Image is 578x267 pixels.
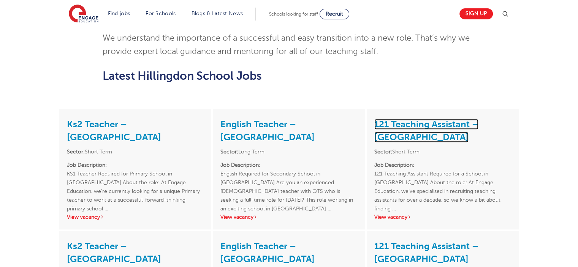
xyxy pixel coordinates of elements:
img: Engage Education [69,5,98,24]
a: English Teacher – [GEOGRAPHIC_DATA] [220,241,315,264]
li: Long Term [220,147,357,156]
a: Sign up [459,8,493,19]
a: Ks2 Teacher – [GEOGRAPHIC_DATA] [67,119,161,142]
p: English Required for Secondary School in [GEOGRAPHIC_DATA] Are you an experienced [DEMOGRAPHIC_DA... [220,161,357,204]
a: Ks2 Teacher – [GEOGRAPHIC_DATA] [67,241,161,264]
strong: Sector: [220,149,238,155]
li: Short Term [67,147,204,156]
strong: Sector: [67,149,85,155]
a: View vacancy [220,214,258,220]
strong: Job Description: [374,162,414,168]
h2: Latest Hillingdon School Jobs [103,70,475,82]
span: Recruit [326,11,343,17]
p: 121 Teaching Assistant Required for a School in [GEOGRAPHIC_DATA] About the role: At Engage Educa... [374,161,511,204]
p: KS1 Teacher Required for Primary School in [GEOGRAPHIC_DATA] About the role: At Engage Education,... [67,161,204,204]
a: English Teacher – [GEOGRAPHIC_DATA] [220,119,315,142]
span: We understand the importance of a successful and easy transition into a new role. That’s why we p... [103,33,470,56]
strong: Job Description: [220,162,260,168]
a: Blogs & Latest News [192,11,243,16]
strong: Sector: [374,149,392,155]
a: 121 Teaching Assistant – [GEOGRAPHIC_DATA] [374,119,478,142]
strong: Job Description: [67,162,107,168]
a: 121 Teaching Assistant – [GEOGRAPHIC_DATA] [374,241,478,264]
span: Schools looking for staff [269,11,318,17]
a: Recruit [320,9,349,19]
a: Find jobs [108,11,130,16]
a: For Schools [146,11,176,16]
a: View vacancy [67,214,104,220]
li: Short Term [374,147,511,156]
a: View vacancy [374,214,412,220]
